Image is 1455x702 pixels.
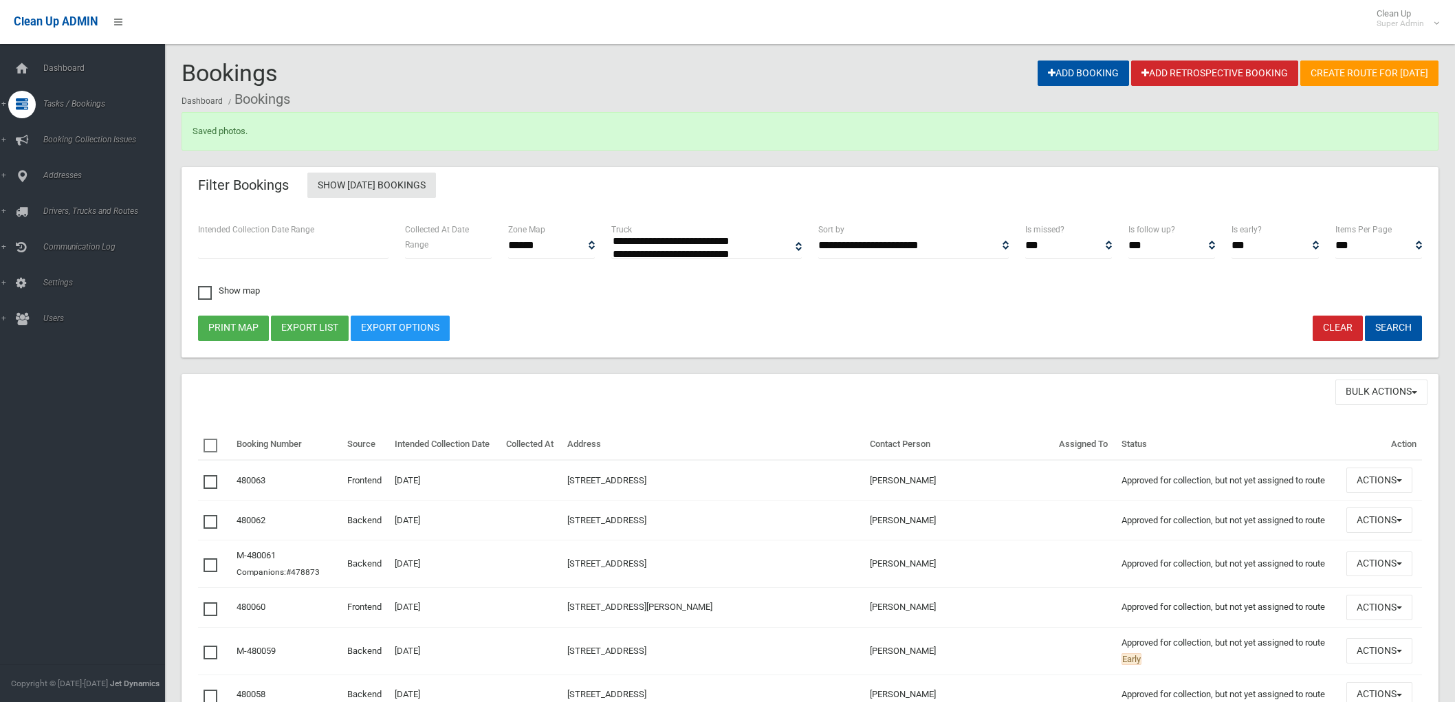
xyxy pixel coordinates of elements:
a: [STREET_ADDRESS] [567,689,646,699]
header: Filter Bookings [182,172,305,199]
span: Clean Up [1370,8,1438,29]
td: [DATE] [389,501,501,540]
a: Add Retrospective Booking [1131,61,1298,86]
th: Collected At [501,429,562,461]
label: Truck [611,222,632,237]
th: Booking Number [231,429,342,461]
li: Bookings [225,87,290,112]
button: Actions [1346,468,1412,493]
th: Status [1116,429,1341,461]
a: [STREET_ADDRESS][PERSON_NAME] [567,602,712,612]
td: [DATE] [389,540,501,588]
td: Approved for collection, but not yet assigned to route [1116,460,1341,500]
td: [PERSON_NAME] [864,460,1053,500]
span: Clean Up ADMIN [14,15,98,28]
a: Export Options [351,316,450,341]
a: [STREET_ADDRESS] [567,646,646,656]
td: Approved for collection, but not yet assigned to route [1116,540,1341,588]
th: Source [342,429,389,461]
th: Action [1341,429,1422,461]
span: Early [1122,653,1141,665]
span: Communication Log [39,242,177,252]
td: [PERSON_NAME] [864,501,1053,540]
td: Frontend [342,588,389,628]
td: [PERSON_NAME] [864,588,1053,628]
a: [STREET_ADDRESS] [567,515,646,525]
a: Create route for [DATE] [1300,61,1438,86]
a: Add Booking [1038,61,1129,86]
a: 480062 [237,515,265,525]
strong: Jet Dynamics [110,679,160,688]
button: Export list [271,316,349,341]
span: Bookings [182,59,278,87]
a: 480058 [237,689,265,699]
span: Copyright © [DATE]-[DATE] [11,679,108,688]
a: M-480059 [237,646,276,656]
th: Intended Collection Date [389,429,501,461]
button: Actions [1346,638,1412,663]
a: Dashboard [182,96,223,106]
td: Backend [342,501,389,540]
div: Saved photos. [182,112,1438,151]
td: [DATE] [389,460,501,500]
span: Dashboard [39,63,177,73]
span: Settings [39,278,177,287]
a: 480063 [237,475,265,485]
button: Bulk Actions [1335,380,1427,405]
span: Booking Collection Issues [39,135,177,144]
span: Addresses [39,171,177,180]
td: [DATE] [389,588,501,628]
td: Approved for collection, but not yet assigned to route [1116,501,1341,540]
span: Show map [198,286,260,295]
a: Show [DATE] Bookings [307,173,436,198]
button: Print map [198,316,269,341]
th: Address [562,429,864,461]
button: Actions [1346,595,1412,620]
a: [STREET_ADDRESS] [567,475,646,485]
span: Tasks / Bookings [39,99,177,109]
a: #478873 [286,567,320,577]
td: Frontend [342,460,389,500]
td: [PERSON_NAME] [864,540,1053,588]
span: Drivers, Trucks and Routes [39,206,177,216]
button: Search [1365,316,1422,341]
td: [DATE] [389,627,501,674]
td: Approved for collection, but not yet assigned to route [1116,627,1341,674]
a: M-480061 [237,550,276,560]
button: Actions [1346,551,1412,577]
small: Super Admin [1377,19,1424,29]
th: Assigned To [1053,429,1116,461]
td: Backend [342,540,389,588]
span: Users [39,314,177,323]
a: 480060 [237,602,265,612]
button: Actions [1346,507,1412,533]
th: Contact Person [864,429,1053,461]
a: [STREET_ADDRESS] [567,558,646,569]
a: Clear [1313,316,1363,341]
td: Approved for collection, but not yet assigned to route [1116,588,1341,628]
td: Backend [342,627,389,674]
td: [PERSON_NAME] [864,627,1053,674]
small: Companions: [237,567,322,577]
